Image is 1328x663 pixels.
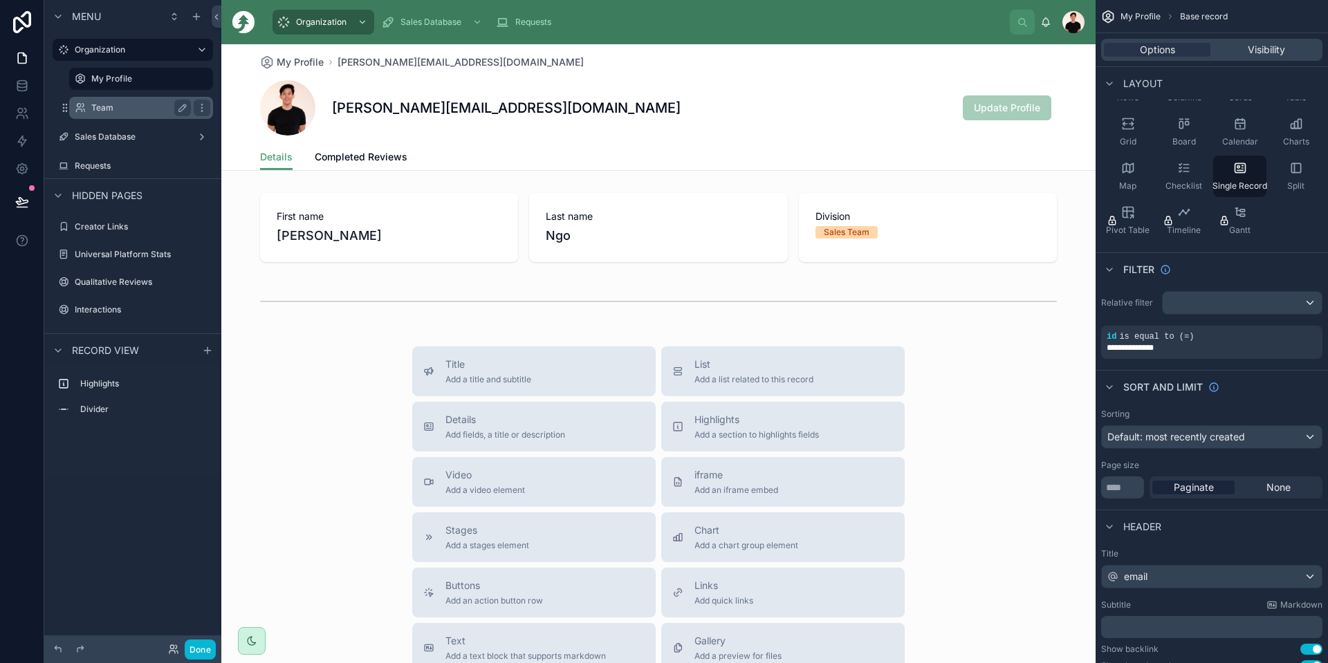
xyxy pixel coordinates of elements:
[1269,111,1322,153] button: Charts
[1287,180,1304,192] span: Split
[44,366,221,434] div: scrollable content
[1213,156,1266,197] button: Single Record
[1212,180,1267,192] span: Single Record
[492,10,561,35] a: Requests
[91,102,185,113] label: Team
[75,44,185,55] label: Organization
[53,243,213,265] a: Universal Platform Stats
[53,216,213,238] a: Creator Links
[1213,200,1266,241] button: Gantt
[1157,200,1210,241] button: Timeline
[260,144,293,171] a: Details
[1106,225,1150,236] span: Pivot Table
[400,17,461,28] span: Sales Database
[69,68,213,90] a: My Profile
[1101,425,1322,449] button: Default: most recently created
[53,155,213,177] a: Requests
[75,160,210,171] label: Requests
[1157,111,1210,153] button: Board
[1101,200,1154,241] button: Pivot Table
[1123,77,1163,91] span: Layout
[1107,431,1245,442] span: Default: most recently created
[1222,136,1258,147] span: Calendar
[1280,599,1322,610] span: Markdown
[1213,111,1266,153] button: Calendar
[75,277,210,288] label: Qualitative Reviews
[296,17,347,28] span: Organization
[1229,225,1251,236] span: Gantt
[332,98,681,118] h1: [PERSON_NAME][EMAIL_ADDRESS][DOMAIN_NAME]
[1101,565,1322,588] button: email
[315,150,407,164] span: Completed Reviews
[1266,599,1322,610] a: Markdown
[1269,156,1322,197] button: Split
[1266,480,1291,494] span: None
[75,249,210,260] label: Universal Platform Stats
[75,221,210,232] label: Creator Links
[1124,570,1147,583] span: email
[1101,111,1154,153] button: Grid
[1119,180,1136,192] span: Map
[53,126,213,148] a: Sales Database
[1123,263,1154,277] span: Filter
[1101,297,1156,308] label: Relative filter
[315,144,407,172] a: Completed Reviews
[1167,225,1201,236] span: Timeline
[260,150,293,164] span: Details
[266,7,1010,37] div: scrollable content
[1101,156,1154,197] button: Map
[1101,599,1131,610] label: Subtitle
[1120,136,1136,147] span: Grid
[1123,380,1203,394] span: Sort And Limit
[1140,43,1175,57] span: Options
[273,10,374,35] a: Organization
[1157,156,1210,197] button: Checklist
[1165,180,1202,192] span: Checklist
[80,378,207,389] label: Highlights
[1283,136,1309,147] span: Charts
[91,73,205,84] label: My Profile
[1180,11,1228,22] span: Base record
[377,10,489,35] a: Sales Database
[1101,460,1139,471] label: Page size
[75,304,210,315] label: Interactions
[232,11,255,33] img: App logo
[338,55,584,69] a: [PERSON_NAME][EMAIL_ADDRESS][DOMAIN_NAME]
[53,39,213,61] a: Organization
[72,10,101,24] span: Menu
[1119,332,1194,342] span: is equal to (=)
[1101,409,1129,420] label: Sorting
[1248,43,1285,57] span: Visibility
[185,639,216,660] button: Done
[53,299,213,321] a: Interactions
[1120,11,1161,22] span: My Profile
[277,55,324,69] span: My Profile
[1101,616,1322,638] div: scrollable content
[1172,136,1196,147] span: Board
[1101,548,1322,559] label: Title
[1123,520,1161,534] span: Header
[53,271,213,293] a: Qualitative Reviews
[260,55,324,69] a: My Profile
[1107,332,1116,342] span: id
[72,189,142,203] span: Hidden pages
[69,97,213,119] a: Team
[75,131,191,142] label: Sales Database
[1174,480,1214,494] span: Paginate
[80,404,207,415] label: Divider
[72,344,139,357] span: Record view
[515,17,551,28] span: Requests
